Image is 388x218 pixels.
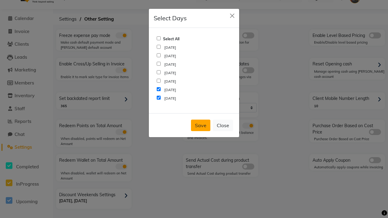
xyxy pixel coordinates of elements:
label: [DATE] [164,79,176,84]
label: [DATE] [164,62,176,67]
label: [DATE] [164,87,176,93]
label: Select All [163,36,179,42]
label: [DATE] [164,53,176,59]
label: [DATE] [164,70,176,76]
h5: Select Days [154,14,187,23]
button: Close [213,120,233,131]
label: [DATE] [164,96,176,101]
button: Save [191,120,210,131]
label: [DATE] [164,45,176,50]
